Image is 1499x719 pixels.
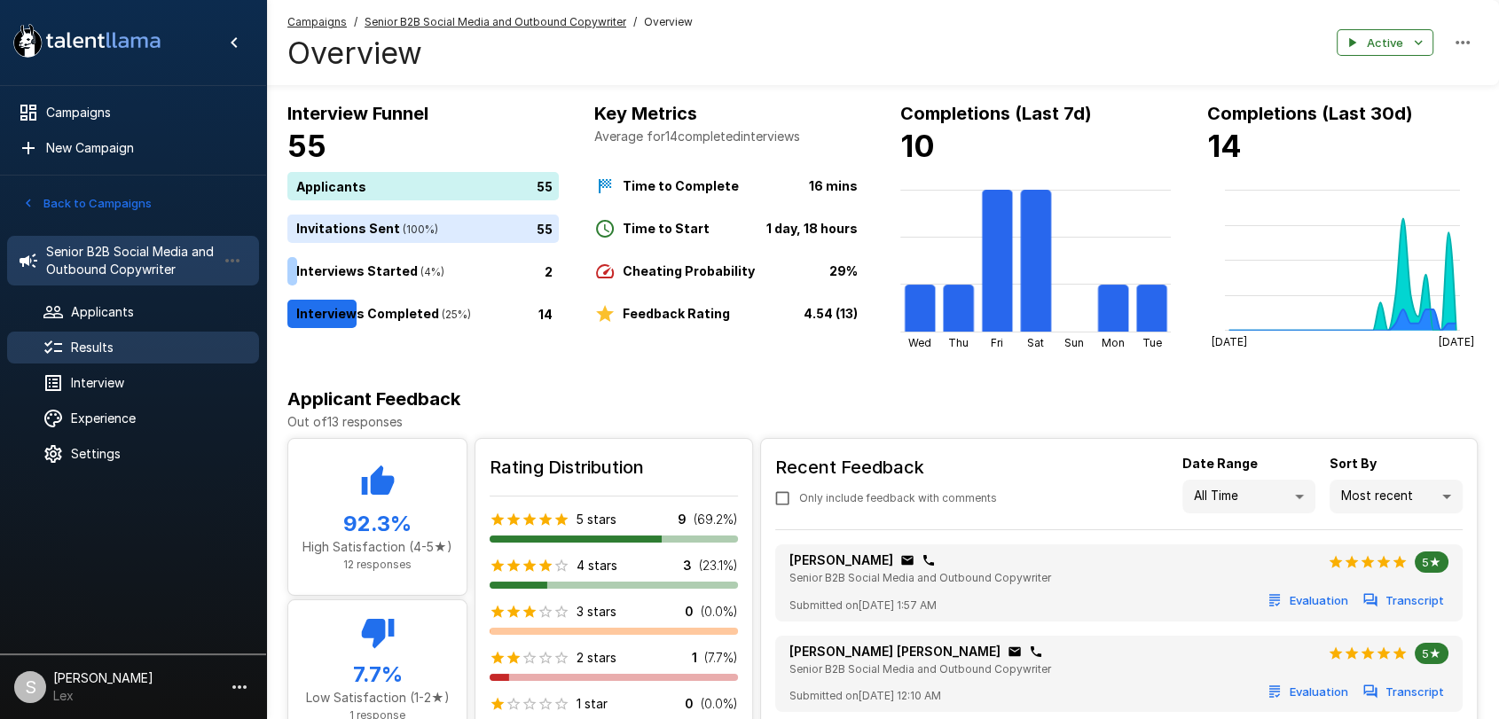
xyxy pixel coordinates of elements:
span: 5★ [1415,646,1448,660]
div: Most recent [1330,480,1463,513]
div: Click to copy [1008,645,1022,659]
p: 1 [692,649,697,667]
p: 55 [537,219,553,238]
p: 0 [685,603,694,621]
p: ( 0.0 %) [701,603,738,621]
span: 12 responses [343,558,412,571]
b: 1 day, 18 hours [766,221,858,236]
p: 55 [537,176,553,195]
div: Click to copy [900,553,914,567]
p: ( 7.7 %) [704,649,738,667]
p: High Satisfaction (4-5★) [302,538,452,556]
button: Evaluation [1264,678,1353,706]
p: 5 stars [577,511,616,528]
p: 1 star [577,695,608,713]
span: Submitted on [DATE] 1:57 AM [789,597,937,614]
span: 5★ [1415,555,1448,569]
span: Senior B2B Social Media and Outbound Copywriter [789,662,1051,676]
p: ( 23.1 %) [699,557,738,574]
b: Date Range [1182,456,1258,471]
b: 55 [287,128,326,164]
p: 2 stars [577,649,616,667]
div: Click to copy [922,553,936,567]
h5: 92.3 % [302,510,452,538]
button: Transcript [1360,587,1448,614]
h6: Recent Feedback [775,453,1011,481]
b: 14 [1207,128,1242,164]
p: Average for 14 completed interviews [594,128,866,145]
b: Time to Start [623,221,710,236]
p: ( 0.0 %) [701,695,738,713]
tspan: Thu [948,336,969,349]
b: Sort By [1330,456,1377,471]
span: / [354,13,357,31]
div: Click to copy [1029,645,1043,659]
p: ( 69.2 %) [694,511,738,528]
button: Active [1337,29,1433,57]
span: Only include feedback with comments [799,489,997,507]
b: 10 [900,128,935,164]
span: / [633,13,637,31]
tspan: Mon [1102,336,1125,349]
p: 2 [545,262,553,280]
h4: Overview [287,35,693,72]
tspan: [DATE] [1211,335,1246,348]
b: 16 mins [809,178,858,193]
p: 3 stars [577,603,616,621]
p: 9 [678,511,687,528]
div: All Time [1182,480,1315,513]
tspan: Wed [908,336,931,349]
b: Time to Complete [623,178,739,193]
b: Feedback Rating [623,306,730,321]
h5: 7.7 % [302,660,452,689]
span: Overview [644,13,693,31]
b: Completions (Last 30d) [1207,103,1413,124]
span: Submitted on [DATE] 12:10 AM [789,687,941,705]
b: Cheating Probability [623,263,755,278]
tspan: Sat [1027,336,1044,349]
p: [PERSON_NAME] [789,551,893,569]
u: Campaigns [287,15,347,28]
b: Applicant Feedback [287,388,460,410]
tspan: Sun [1064,336,1084,349]
p: Low Satisfaction (1-2★) [302,689,452,707]
span: Senior B2B Social Media and Outbound Copywriter [789,571,1051,584]
p: Out of 13 responses [287,413,1478,431]
button: Transcript [1360,678,1448,706]
tspan: [DATE] [1438,335,1473,348]
p: [PERSON_NAME] [PERSON_NAME] [789,643,1001,660]
p: 14 [538,304,553,323]
h6: Rating Distribution [490,453,738,481]
b: 4.54 (13) [804,306,858,321]
u: Senior B2B Social Media and Outbound Copywriter [365,15,626,28]
button: Evaluation [1264,587,1353,614]
p: 0 [685,695,694,713]
tspan: Fri [991,336,1003,349]
p: 4 stars [577,557,617,574]
b: Completions (Last 7d) [900,103,1092,124]
tspan: Tue [1142,336,1161,349]
b: 29% [829,263,858,278]
b: Key Metrics [594,103,697,124]
p: 3 [683,557,692,574]
b: Interview Funnel [287,103,428,124]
